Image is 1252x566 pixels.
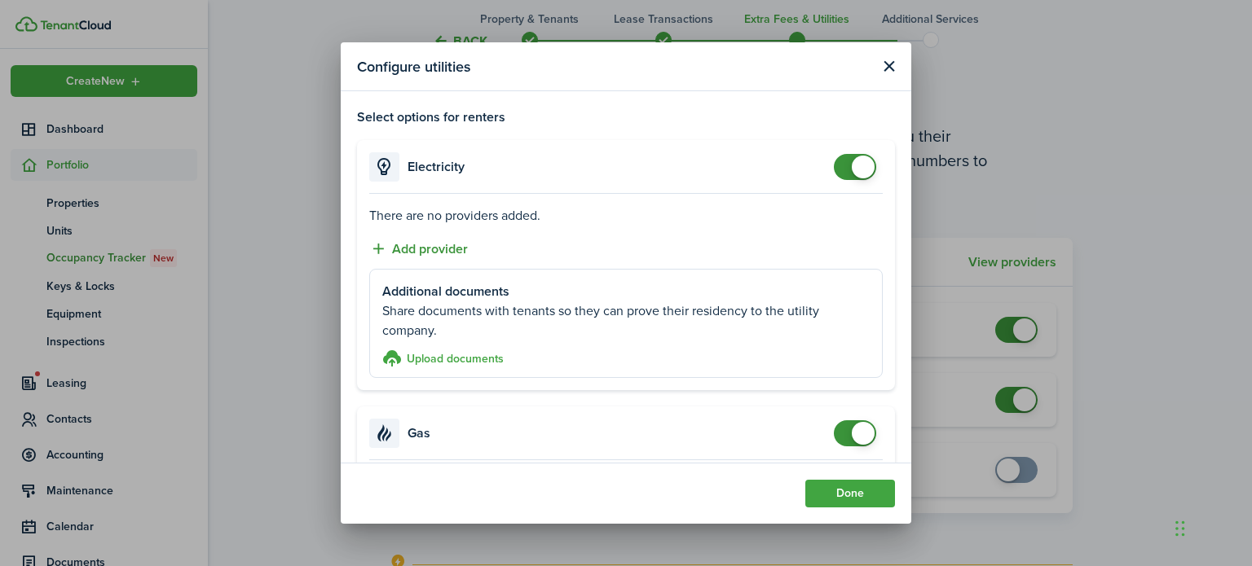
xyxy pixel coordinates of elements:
[357,50,470,82] modal-title: Configure utilities
[1175,504,1185,553] div: Drag
[369,239,468,259] button: Add provider
[357,107,895,127] p: Select options for renters
[879,56,899,77] button: Close modal
[981,390,1252,566] iframe: Chat Widget
[382,301,870,340] p: Share documents with tenants so they can prove their residency to the utility company.
[382,282,870,301] p: Additional documents
[407,350,504,367] h3: Upload documents
[369,206,883,226] p: There are no providers added.
[805,480,895,507] button: Done
[408,423,430,443] h4: Gas
[408,157,465,177] h4: Electricity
